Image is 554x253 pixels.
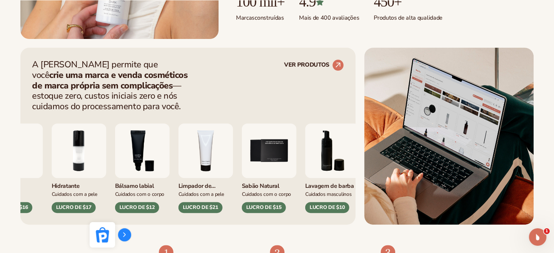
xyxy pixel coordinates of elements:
[32,59,158,81] font: A [PERSON_NAME] permite que você
[52,123,106,178] img: Loção hidratante.
[374,14,443,22] font: Produtos de alta qualidade
[246,204,282,211] font: LUCRO DE $15
[52,123,106,213] div: 2 / 9
[32,69,188,91] font: crie uma marca e venda cosméticos de marca própria sem complicações
[236,14,255,22] font: Marcas
[305,191,352,198] font: Cuidados Masculinos
[52,191,97,198] font: Cuidados com a pele
[284,59,344,71] a: VER PRODUTOS
[305,123,360,178] img: Sabonete espumante para barba.
[242,191,291,198] font: Cuidados com o corpo
[115,123,170,213] div: 3 / 9
[529,228,546,246] iframe: Chat ao vivo do Intercom
[52,182,80,190] font: Hidratante
[242,123,296,213] div: 5 / 9
[178,191,224,198] font: Cuidados com a pele
[242,182,279,190] font: Sabão Natural
[178,123,233,178] img: Limpador de vitamina C.
[178,123,233,213] div: 4 / 9
[299,14,359,22] font: Mais de 400 avaliações
[255,14,284,22] font: construídas
[183,204,218,211] font: LUCRO DE $21
[364,48,534,225] img: Imagem 5 do Shopify
[119,204,155,211] font: LUCRO DE $12
[56,204,91,211] font: LUCRO DE $17
[305,182,354,190] font: Lavagem de barba
[545,229,548,233] font: 1
[305,123,360,213] div: 6 / 9
[115,182,154,190] font: Bálsamo labial
[178,182,216,198] font: Limpador de vitamina C
[310,204,345,211] font: LUCRO DE $10
[115,191,164,198] font: Cuidados com o corpo
[242,123,296,178] img: Barra de sabão natural.
[284,61,329,69] font: VER PRODUTOS
[115,123,170,178] img: Bálsamo labial suavizante.
[32,80,181,112] font: — estoque zero, custos iniciais zero e nós cuidamos do processamento para você.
